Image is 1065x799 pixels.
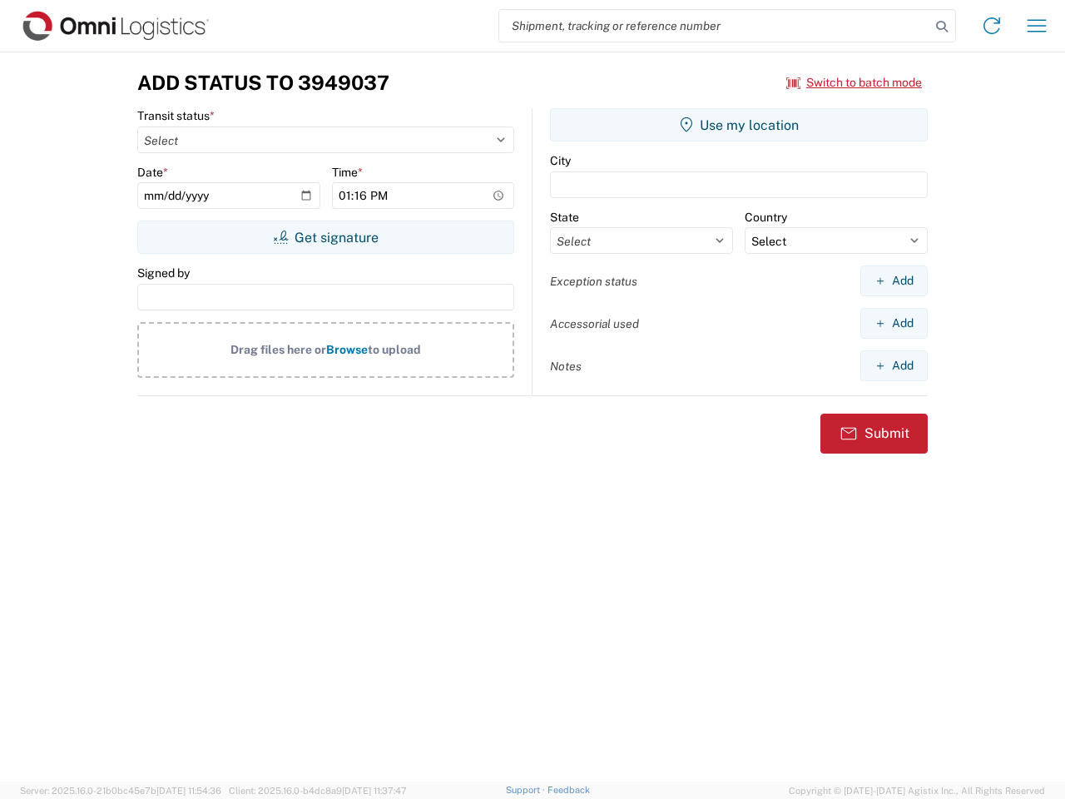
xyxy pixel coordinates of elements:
[550,359,582,374] label: Notes
[137,266,190,280] label: Signed by
[499,10,930,42] input: Shipment, tracking or reference number
[137,108,215,123] label: Transit status
[550,153,571,168] label: City
[550,210,579,225] label: State
[230,343,326,356] span: Drag files here or
[820,414,928,454] button: Submit
[550,274,637,289] label: Exception status
[229,786,407,796] span: Client: 2025.16.0-b4dc8a9
[789,783,1045,798] span: Copyright © [DATE]-[DATE] Agistix Inc., All Rights Reserved
[20,786,221,796] span: Server: 2025.16.0-21b0bc45e7b
[860,350,928,381] button: Add
[368,343,421,356] span: to upload
[860,266,928,296] button: Add
[786,69,922,97] button: Switch to batch mode
[550,108,928,141] button: Use my location
[137,165,168,180] label: Date
[137,221,514,254] button: Get signature
[506,785,547,795] a: Support
[550,316,639,331] label: Accessorial used
[342,786,407,796] span: [DATE] 11:37:47
[156,786,221,796] span: [DATE] 11:54:36
[137,71,389,95] h3: Add Status to 3949037
[332,165,363,180] label: Time
[547,785,590,795] a: Feedback
[745,210,787,225] label: Country
[326,343,368,356] span: Browse
[860,308,928,339] button: Add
